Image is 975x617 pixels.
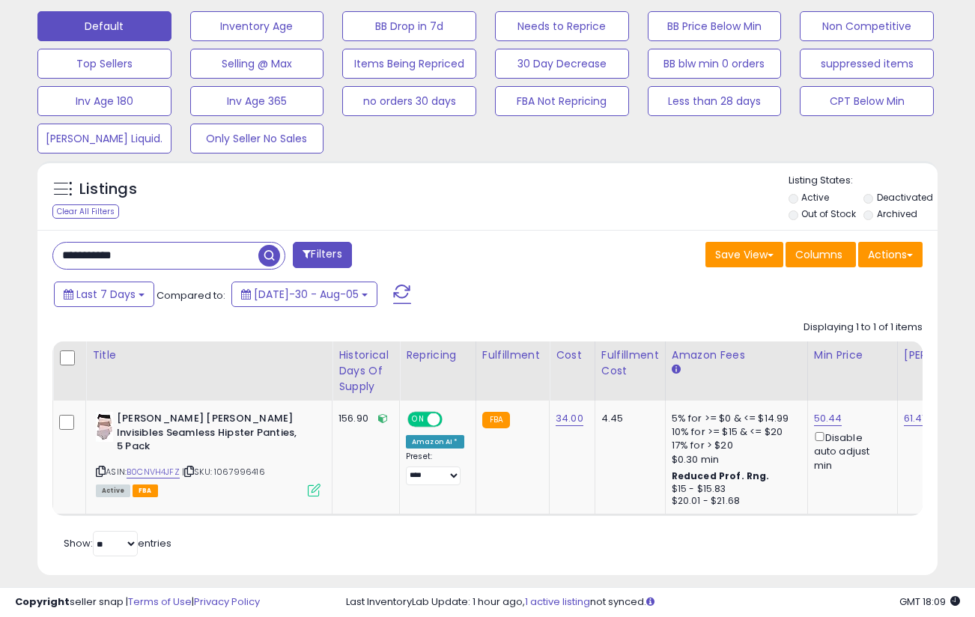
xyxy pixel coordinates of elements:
[338,412,388,425] div: 156.90
[601,412,654,425] div: 4.45
[92,347,326,363] div: Title
[133,484,158,497] span: FBA
[672,495,796,508] div: $20.01 - $21.68
[601,347,659,379] div: Fulfillment Cost
[406,452,464,485] div: Preset:
[37,11,171,41] button: Default
[672,469,770,482] b: Reduced Prof. Rng.
[406,435,464,449] div: Amazon AI *
[440,413,464,426] span: OFF
[127,466,180,478] a: B0CNVH4JFZ
[54,282,154,307] button: Last 7 Days
[76,287,136,302] span: Last 7 Days
[15,595,260,610] div: seller snap | |
[96,484,130,497] span: All listings currently available for purchase on Amazon
[800,86,934,116] button: CPT Below Min
[786,242,856,267] button: Columns
[525,595,590,609] a: 1 active listing
[157,288,225,303] span: Compared to:
[190,86,324,116] button: Inv Age 365
[342,86,476,116] button: no orders 30 days
[877,207,917,220] label: Archived
[801,191,829,204] label: Active
[795,247,842,262] span: Columns
[648,49,782,79] button: BB blw min 0 orders
[672,412,796,425] div: 5% for >= $0 & <= $14.99
[409,413,428,426] span: ON
[672,439,796,452] div: 17% for > $20
[648,11,782,41] button: BB Price Below Min
[556,411,583,426] a: 34.00
[342,11,476,41] button: BB Drop in 7d
[858,242,923,267] button: Actions
[96,412,113,442] img: 21I5xI8St8L._SL40_.jpg
[190,124,324,154] button: Only Seller No Sales
[877,191,933,204] label: Deactivated
[801,207,856,220] label: Out of Stock
[52,204,119,219] div: Clear All Filters
[672,453,796,466] div: $0.30 min
[96,412,321,495] div: ASIN:
[800,11,934,41] button: Non Competitive
[231,282,377,307] button: [DATE]-30 - Aug-05
[64,536,171,550] span: Show: entries
[254,287,359,302] span: [DATE]-30 - Aug-05
[648,86,782,116] button: Less than 28 days
[672,347,801,363] div: Amazon Fees
[194,595,260,609] a: Privacy Policy
[346,595,960,610] div: Last InventoryLab Update: 1 hour ago, not synced.
[190,49,324,79] button: Selling @ Max
[495,11,629,41] button: Needs to Reprice
[406,347,470,363] div: Repricing
[672,363,681,377] small: Amazon Fees.
[79,179,137,200] h5: Listings
[293,242,351,268] button: Filters
[182,466,265,478] span: | SKU: 1067996416
[705,242,783,267] button: Save View
[190,11,324,41] button: Inventory Age
[789,174,938,188] p: Listing States:
[482,347,543,363] div: Fulfillment
[800,49,934,79] button: suppressed items
[495,49,629,79] button: 30 Day Decrease
[37,86,171,116] button: Inv Age 180
[15,595,70,609] strong: Copyright
[672,483,796,496] div: $15 - $15.83
[37,49,171,79] button: Top Sellers
[814,347,891,363] div: Min Price
[342,49,476,79] button: Items Being Repriced
[128,595,192,609] a: Terms of Use
[495,86,629,116] button: FBA Not Repricing
[814,411,842,426] a: 50.44
[899,595,960,609] span: 2025-08-13 18:09 GMT
[556,347,589,363] div: Cost
[482,412,510,428] small: FBA
[904,411,926,426] a: 61.41
[672,425,796,439] div: 10% for >= $15 & <= $20
[117,412,299,458] b: [PERSON_NAME] [PERSON_NAME] Invisibles Seamless Hipster Panties, 5 Pack
[804,320,923,335] div: Displaying 1 to 1 of 1 items
[814,429,886,472] div: Disable auto adjust min
[37,124,171,154] button: [PERSON_NAME] Liquid.
[338,347,393,395] div: Historical Days Of Supply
